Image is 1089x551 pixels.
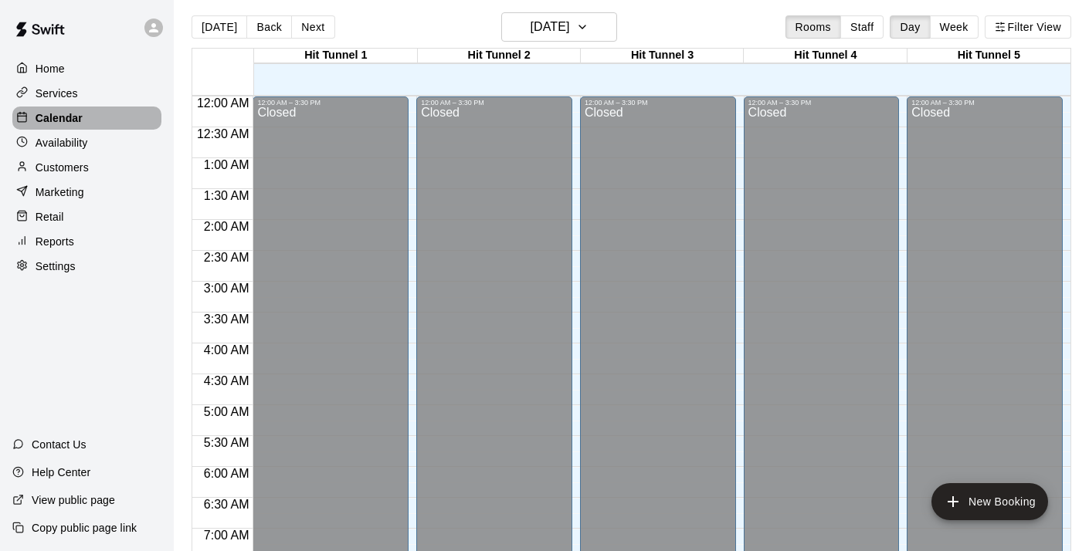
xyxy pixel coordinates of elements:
[36,184,84,200] p: Marketing
[985,15,1071,39] button: Filter View
[12,205,161,228] a: Retail
[200,498,253,511] span: 6:30 AM
[907,49,1070,63] div: Hit Tunnel 5
[193,96,253,110] span: 12:00 AM
[12,57,161,80] a: Home
[200,220,253,233] span: 2:00 AM
[12,181,161,204] a: Marketing
[36,135,88,150] p: Availability
[530,16,569,38] h6: [DATE]
[36,160,89,175] p: Customers
[12,131,161,154] a: Availability
[32,465,90,480] p: Help Center
[36,234,74,249] p: Reports
[12,82,161,105] a: Services
[200,313,253,326] span: 3:30 AM
[421,99,568,106] div: 12:00 AM – 3:30 PM
[748,99,895,106] div: 12:00 AM – 3:30 PM
[32,492,115,508] p: View public page
[193,127,253,140] span: 12:30 AM
[12,106,161,130] a: Calendar
[911,99,1058,106] div: 12:00 AM – 3:30 PM
[418,49,581,63] div: Hit Tunnel 2
[890,15,930,39] button: Day
[840,15,884,39] button: Staff
[192,15,247,39] button: [DATE]
[581,49,744,63] div: Hit Tunnel 3
[246,15,292,39] button: Back
[32,437,87,452] p: Contact Us
[36,259,76,274] p: Settings
[200,529,253,542] span: 7:00 AM
[12,230,161,253] a: Reports
[931,483,1048,520] button: add
[930,15,979,39] button: Week
[501,12,617,42] button: [DATE]
[200,251,253,264] span: 2:30 AM
[200,343,253,357] span: 4:00 AM
[200,158,253,171] span: 1:00 AM
[254,49,417,63] div: Hit Tunnel 1
[200,467,253,480] span: 6:00 AM
[291,15,334,39] button: Next
[12,156,161,179] a: Customers
[585,99,731,106] div: 12:00 AM – 3:30 PM
[12,255,161,278] a: Settings
[200,374,253,387] span: 4:30 AM
[200,436,253,449] span: 5:30 AM
[36,209,64,225] p: Retail
[785,15,841,39] button: Rooms
[32,520,137,536] p: Copy public page link
[200,189,253,202] span: 1:30 AM
[36,61,65,76] p: Home
[744,49,907,63] div: Hit Tunnel 4
[36,110,83,126] p: Calendar
[36,86,78,101] p: Services
[200,282,253,295] span: 3:00 AM
[257,99,404,106] div: 12:00 AM – 3:30 PM
[200,405,253,418] span: 5:00 AM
